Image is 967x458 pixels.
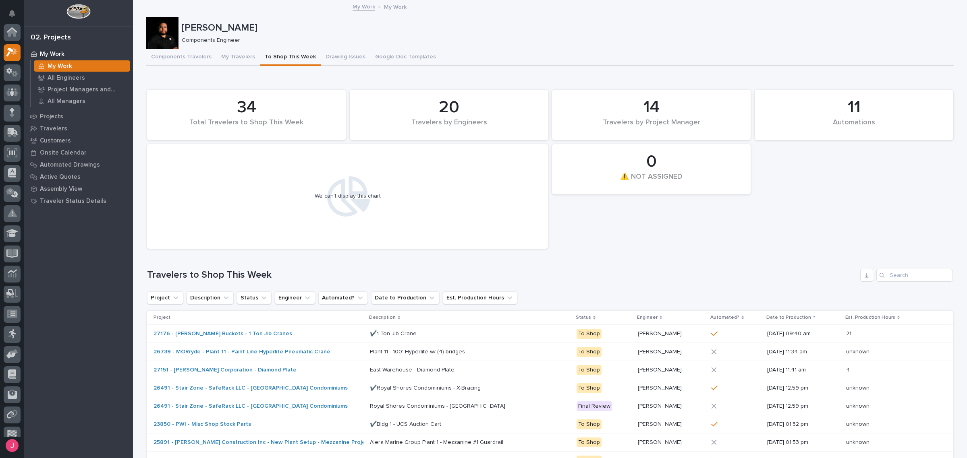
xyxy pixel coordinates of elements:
[846,329,853,337] p: 21
[24,171,133,183] a: Active Quotes
[767,367,840,373] p: [DATE] 11:41 am
[576,313,591,322] p: Status
[767,439,840,446] p: [DATE] 01:53 pm
[638,419,683,428] p: [PERSON_NAME]
[40,51,64,58] p: My Work
[161,97,332,118] div: 34
[154,439,371,446] a: 25891 - [PERSON_NAME] Construction Inc - New Plant Setup - Mezzanine Project
[146,49,216,66] button: Components Travelers
[161,118,332,135] div: Total Travelers to Shop This Week
[363,97,535,118] div: 20
[846,383,871,392] p: unknown
[147,269,857,281] h1: Travelers to Shop This Week
[237,291,272,304] button: Status
[40,113,63,120] p: Projects
[147,291,183,304] button: Project
[48,74,85,82] p: All Engineers
[370,419,443,428] p: ✔️Bldg 1 - UCS Auction Cart
[846,401,871,410] p: unknown
[767,385,840,392] p: [DATE] 12:59 pm
[315,193,381,200] div: We can't display this chart
[48,86,127,93] p: Project Managers and Engineers
[577,437,602,448] div: To Shop
[40,186,82,193] p: Assembly View
[577,383,602,393] div: To Shop
[40,137,71,144] p: Customers
[577,347,602,357] div: To Shop
[4,5,21,22] button: Notifications
[370,347,467,355] p: Plant 11 - 100' Hyperlite w/ (4) bridges
[24,48,133,60] a: My Work
[182,37,948,44] p: Components Engineer
[182,22,951,34] p: [PERSON_NAME]
[318,291,368,304] button: Automated?
[147,343,953,361] tr: 26739 - MORryde - Plant 11 - Paint Line Hyperlite Pneumatic Crane Plant 11 - 100' Hyperlite w/ (4...
[216,49,260,66] button: My Travelers
[577,329,602,339] div: To Shop
[846,437,871,446] p: unknown
[638,401,683,410] p: [PERSON_NAME]
[371,291,440,304] button: Date to Production
[24,159,133,171] a: Automated Drawings
[321,49,370,66] button: Drawing Issues
[370,329,418,337] p: ✔️1 Ton Jib Crane
[370,401,507,410] p: Royal Shores Condominiums - [GEOGRAPHIC_DATA]
[147,397,953,415] tr: 26491 - Stair Zone - SafeRack LLC - [GEOGRAPHIC_DATA] Condominiums Royal Shores Condominiums - [G...
[363,118,535,135] div: Travelers by Engineers
[767,403,840,410] p: [DATE] 12:59 pm
[577,401,612,411] div: Final Review
[24,134,133,146] a: Customers
[154,385,348,392] a: 26491 - Stair Zone - SafeRack LLC - [GEOGRAPHIC_DATA] Condominiums
[767,421,840,428] p: [DATE] 01:52 pm
[846,419,871,428] p: unknown
[31,72,133,83] a: All Engineers
[638,329,683,337] p: [PERSON_NAME]
[845,313,895,322] p: Est. Production Hours
[710,313,739,322] p: Automated?
[40,161,100,169] p: Automated Drawings
[154,367,297,373] a: 27151 - [PERSON_NAME] Corporation - Diamond Plate
[566,173,737,190] div: ⚠️ NOT ASSIGNED
[154,313,170,322] p: Project
[577,365,602,375] div: To Shop
[154,403,348,410] a: 26491 - Stair Zone - SafeRack LLC - [GEOGRAPHIC_DATA] Condominiums
[768,97,940,118] div: 11
[577,419,602,429] div: To Shop
[638,437,683,446] p: [PERSON_NAME]
[566,118,737,135] div: Travelers by Project Manager
[370,437,505,446] p: Alera Marine Group Plant 1 - Mezzanine #1 Guardrail
[876,269,953,282] input: Search
[767,349,840,355] p: [DATE] 11:34 am
[187,291,234,304] button: Description
[637,313,658,322] p: Engineer
[768,118,940,135] div: Automations
[275,291,315,304] button: Engineer
[40,173,81,181] p: Active Quotes
[48,98,85,105] p: All Managers
[154,421,251,428] a: 23850 - PWI - Misc Shop Stock Parts
[31,33,71,42] div: 02. Projects
[24,110,133,122] a: Projects
[24,122,133,134] a: Travelers
[353,2,375,11] a: My Work
[638,383,683,392] p: [PERSON_NAME]
[4,437,21,454] button: users-avatar
[154,330,292,337] a: 27176 - [PERSON_NAME] Buckets - 1 Ton Jib Cranes
[846,365,851,373] p: 4
[147,379,953,397] tr: 26491 - Stair Zone - SafeRack LLC - [GEOGRAPHIC_DATA] Condominiums ✔️Royal Shores Condominiums - ...
[147,433,953,452] tr: 25891 - [PERSON_NAME] Construction Inc - New Plant Setup - Mezzanine Project Alera Marine Group P...
[384,2,407,11] p: My Work
[147,415,953,433] tr: 23850 - PWI - Misc Shop Stock Parts ✔️Bldg 1 - UCS Auction Cart✔️Bldg 1 - UCS Auction Cart To Sho...
[40,198,106,205] p: Traveler Status Details
[31,60,133,72] a: My Work
[40,149,87,157] p: Onsite Calendar
[147,361,953,379] tr: 27151 - [PERSON_NAME] Corporation - Diamond Plate East Warehouse - Diamond PlateEast Warehouse - ...
[369,313,396,322] p: Description
[846,347,871,355] p: unknown
[24,146,133,159] a: Onsite Calendar
[154,349,330,355] a: 26739 - MORryde - Plant 11 - Paint Line Hyperlite Pneumatic Crane
[370,383,482,392] p: ✔️Royal Shores Condominiums - X-Bracing
[66,4,90,19] img: Workspace Logo
[147,325,953,343] tr: 27176 - [PERSON_NAME] Buckets - 1 Ton Jib Cranes ✔️1 Ton Jib Crane✔️1 Ton Jib Crane To Shop[PERSO...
